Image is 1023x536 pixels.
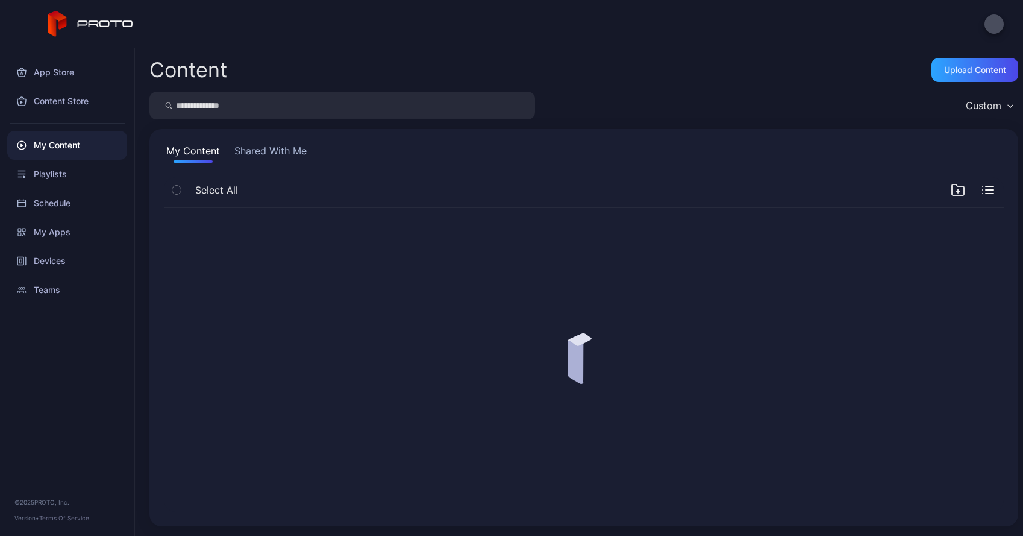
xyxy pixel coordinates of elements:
button: Custom [960,92,1018,119]
button: My Content [164,143,222,163]
a: My Apps [7,218,127,247]
div: Upload Content [944,65,1006,75]
div: Custom [966,99,1001,112]
a: Devices [7,247,127,276]
button: Upload Content [931,58,1018,82]
a: My Content [7,131,127,160]
a: Teams [7,276,127,304]
div: Content [149,60,227,80]
a: Terms Of Service [39,514,89,522]
a: App Store [7,58,127,87]
span: Version • [14,514,39,522]
div: © 2025 PROTO, Inc. [14,497,120,507]
button: Shared With Me [232,143,309,163]
a: Playlists [7,160,127,189]
a: Schedule [7,189,127,218]
a: Content Store [7,87,127,116]
span: Select All [195,183,238,197]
